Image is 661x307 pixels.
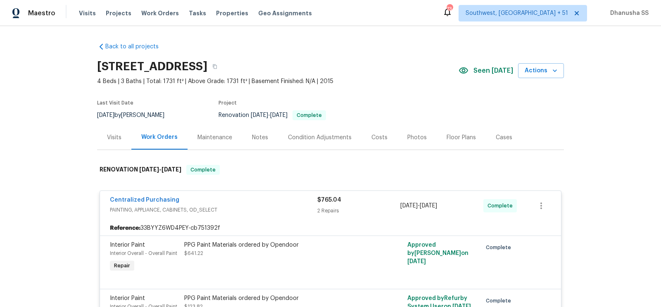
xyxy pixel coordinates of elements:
[28,9,55,17] span: Maestro
[97,100,133,105] span: Last Visit Date
[400,202,437,210] span: -
[518,63,564,79] button: Actions
[110,224,140,232] b: Reference:
[216,9,248,17] span: Properties
[162,167,181,172] span: [DATE]
[219,100,237,105] span: Project
[447,133,476,142] div: Floor Plans
[97,77,459,86] span: 4 Beds | 3 Baths | Total: 1731 ft² | Above Grade: 1731 ft² | Basement Finished: N/A | 2015
[141,133,178,141] div: Work Orders
[110,197,179,203] a: Centralized Purchasing
[466,9,568,17] span: Southwest, [GEOGRAPHIC_DATA] + 51
[407,133,427,142] div: Photos
[189,10,206,16] span: Tasks
[100,165,181,175] h6: RENOVATION
[184,251,203,256] span: $641.22
[258,9,312,17] span: Geo Assignments
[97,62,207,71] h2: [STREET_ADDRESS]
[111,262,133,270] span: Repair
[420,203,437,209] span: [DATE]
[110,206,317,214] span: PAINTING, APPLIANCE, CABINETS, OD_SELECT
[197,133,232,142] div: Maintenance
[97,112,114,118] span: [DATE]
[252,133,268,142] div: Notes
[251,112,288,118] span: -
[607,9,649,17] span: Dhanusha SS
[184,294,365,302] div: PPG Paint Materials ordered by Opendoor
[139,167,159,172] span: [DATE]
[110,242,145,248] span: Interior Paint
[110,251,177,256] span: Interior Overall - Overall Paint
[486,297,514,305] span: Complete
[110,295,145,301] span: Interior Paint
[486,243,514,252] span: Complete
[141,9,179,17] span: Work Orders
[219,112,326,118] span: Renovation
[407,259,426,264] span: [DATE]
[97,43,176,51] a: Back to all projects
[107,133,121,142] div: Visits
[288,133,352,142] div: Condition Adjustments
[407,242,468,264] span: Approved by [PERSON_NAME] on
[207,59,222,74] button: Copy Address
[447,5,452,13] div: 734
[317,197,341,203] span: $765.04
[79,9,96,17] span: Visits
[400,203,418,209] span: [DATE]
[187,166,219,174] span: Complete
[293,113,325,118] span: Complete
[184,241,365,249] div: PPG Paint Materials ordered by Opendoor
[371,133,388,142] div: Costs
[525,66,557,76] span: Actions
[473,67,513,75] span: Seen [DATE]
[496,133,512,142] div: Cases
[97,157,564,183] div: RENOVATION [DATE]-[DATE]Complete
[97,110,174,120] div: by [PERSON_NAME]
[317,207,400,215] div: 2 Repairs
[270,112,288,118] span: [DATE]
[487,202,516,210] span: Complete
[106,9,131,17] span: Projects
[139,167,181,172] span: -
[251,112,268,118] span: [DATE]
[100,221,561,236] div: 33BYYZ6WD4PEY-cb751392f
